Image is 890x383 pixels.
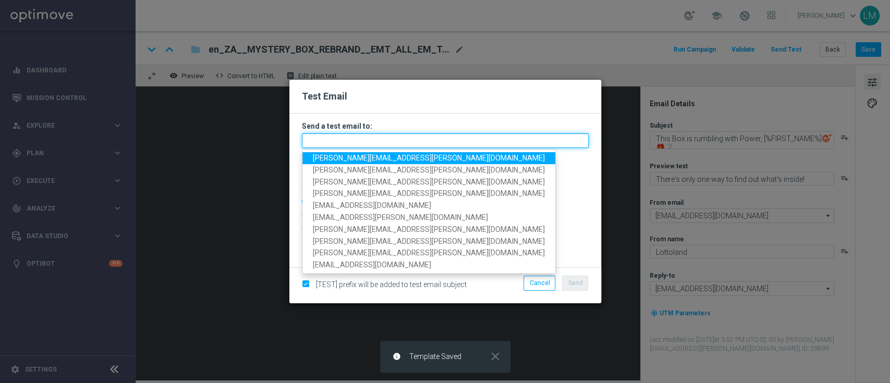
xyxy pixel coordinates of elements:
[562,276,588,290] button: Send
[313,178,545,186] span: [PERSON_NAME][EMAIL_ADDRESS][PERSON_NAME][DOMAIN_NAME]
[313,237,545,245] span: [PERSON_NAME][EMAIL_ADDRESS][PERSON_NAME][DOMAIN_NAME]
[302,152,555,164] a: [PERSON_NAME][EMAIL_ADDRESS][PERSON_NAME][DOMAIN_NAME]
[302,121,589,131] h3: Send a test email to:
[302,248,555,260] a: [PERSON_NAME][EMAIL_ADDRESS][PERSON_NAME][DOMAIN_NAME]
[523,276,555,290] button: Cancel
[313,213,488,221] span: [EMAIL_ADDRESS][PERSON_NAME][DOMAIN_NAME]
[302,236,555,248] a: [PERSON_NAME][EMAIL_ADDRESS][PERSON_NAME][DOMAIN_NAME]
[313,261,431,269] span: [EMAIL_ADDRESS][DOMAIN_NAME]
[489,350,502,363] i: close
[316,280,467,289] span: [TEST] prefix will be added to test email subject
[302,260,555,271] a: [EMAIL_ADDRESS][DOMAIN_NAME]
[313,190,545,198] span: [PERSON_NAME][EMAIL_ADDRESS][PERSON_NAME][DOMAIN_NAME]
[313,202,431,210] span: [EMAIL_ADDRESS][DOMAIN_NAME]
[313,166,545,174] span: [PERSON_NAME][EMAIL_ADDRESS][PERSON_NAME][DOMAIN_NAME]
[302,212,555,224] a: [EMAIL_ADDRESS][PERSON_NAME][DOMAIN_NAME]
[302,224,555,236] a: [PERSON_NAME][EMAIL_ADDRESS][PERSON_NAME][DOMAIN_NAME]
[393,352,401,361] i: info
[409,352,461,361] span: Template Saved
[302,200,555,212] a: [EMAIL_ADDRESS][DOMAIN_NAME]
[313,225,545,233] span: [PERSON_NAME][EMAIL_ADDRESS][PERSON_NAME][DOMAIN_NAME]
[302,164,555,176] a: [PERSON_NAME][EMAIL_ADDRESS][PERSON_NAME][DOMAIN_NAME]
[313,249,545,257] span: [PERSON_NAME][EMAIL_ADDRESS][PERSON_NAME][DOMAIN_NAME]
[302,90,589,103] h2: Test Email
[487,352,502,361] button: close
[313,154,545,162] span: [PERSON_NAME][EMAIL_ADDRESS][PERSON_NAME][DOMAIN_NAME]
[568,279,582,287] span: Send
[302,176,555,188] a: [PERSON_NAME][EMAIL_ADDRESS][PERSON_NAME][DOMAIN_NAME]
[302,188,555,200] a: [PERSON_NAME][EMAIL_ADDRESS][PERSON_NAME][DOMAIN_NAME]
